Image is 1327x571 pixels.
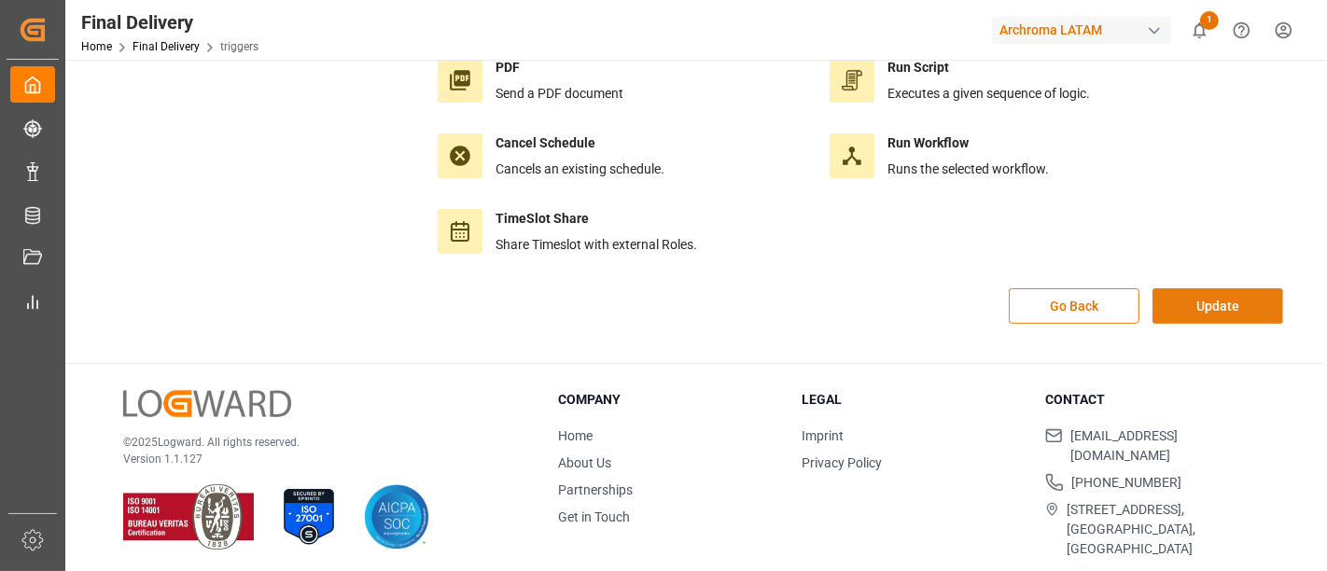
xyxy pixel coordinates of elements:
a: Imprint [802,428,844,443]
h3: Legal [802,390,1022,410]
span: [PHONE_NUMBER] [1071,473,1181,493]
img: Logward Logo [123,390,291,417]
img: ISO 9001 & ISO 14001 Certification [123,484,254,550]
a: Partnerships [558,482,633,497]
h4: Run Script [887,58,1090,77]
h4: Cancel Schedule [496,133,664,153]
img: AICPA SOC [364,484,429,550]
div: Archroma LATAM [992,17,1171,44]
h4: Run Workflow [887,133,1049,153]
h4: PDF [496,58,623,77]
h4: TimeSlot Share [496,209,697,229]
div: Final Delivery [81,8,258,36]
p: © 2025 Logward. All rights reserved. [123,434,511,451]
a: Final Delivery [133,40,200,53]
span: [EMAIL_ADDRESS][DOMAIN_NAME] [1070,426,1265,466]
span: Executes a given sequence of logic. [887,86,1090,101]
img: ISO 27001 Certification [276,484,342,550]
button: show 1 new notifications [1179,9,1221,51]
a: About Us [558,455,611,470]
a: Home [558,428,593,443]
h3: Company [558,390,778,410]
button: Help Center [1221,9,1263,51]
button: Go Back [1009,288,1139,324]
span: Runs the selected workflow. [887,161,1049,176]
h3: Contact [1045,390,1265,410]
span: [STREET_ADDRESS], [GEOGRAPHIC_DATA], [GEOGRAPHIC_DATA] [1067,500,1265,559]
a: Privacy Policy [802,455,882,470]
span: Share Timeslot with external Roles. [496,237,697,252]
a: Home [81,40,112,53]
a: Get in Touch [558,509,630,524]
span: Cancels an existing schedule. [496,161,664,176]
button: Update [1152,288,1283,324]
span: Send a PDF document [496,86,623,101]
button: Archroma LATAM [992,12,1179,48]
p: Version 1.1.127 [123,451,511,467]
span: 1 [1200,11,1219,30]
